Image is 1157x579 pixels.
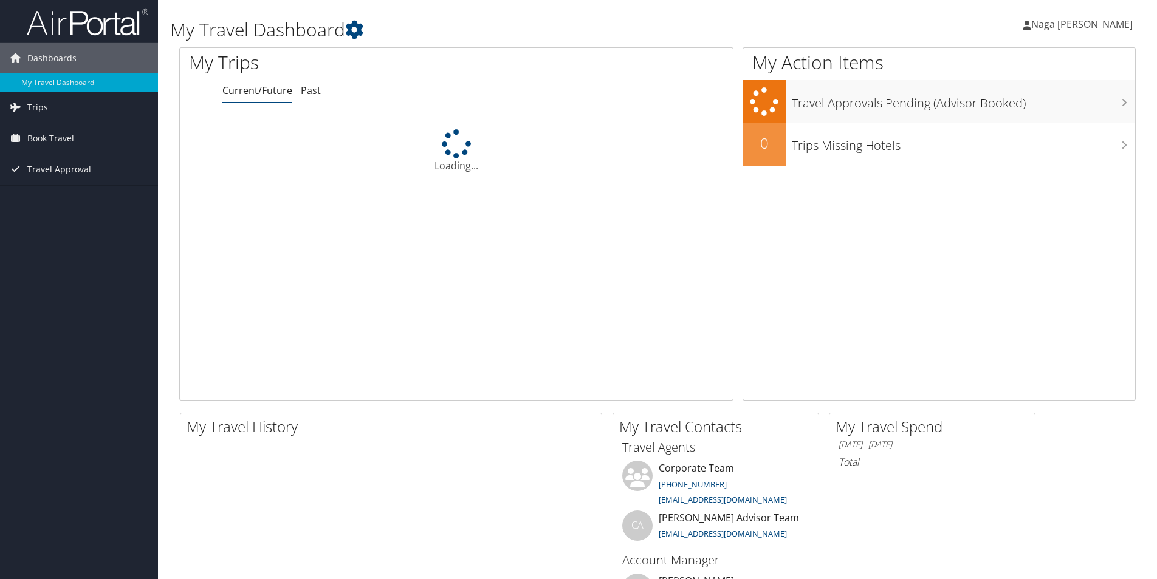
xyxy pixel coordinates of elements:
[619,416,819,437] h2: My Travel Contacts
[792,89,1135,112] h3: Travel Approvals Pending (Advisor Booked)
[27,92,48,123] span: Trips
[1023,6,1145,42] a: Naga [PERSON_NAME]
[1031,18,1133,31] span: Naga [PERSON_NAME]
[622,439,809,456] h3: Travel Agents
[622,510,653,541] div: CA
[222,84,292,97] a: Current/Future
[836,416,1035,437] h2: My Travel Spend
[743,123,1135,166] a: 0Trips Missing Hotels
[27,123,74,154] span: Book Travel
[187,416,602,437] h2: My Travel History
[301,84,321,97] a: Past
[616,461,815,510] li: Corporate Team
[839,439,1026,450] h6: [DATE] - [DATE]
[27,154,91,185] span: Travel Approval
[622,552,809,569] h3: Account Manager
[659,528,787,539] a: [EMAIL_ADDRESS][DOMAIN_NAME]
[189,50,493,75] h1: My Trips
[180,129,733,173] div: Loading...
[27,8,148,36] img: airportal-logo.png
[659,494,787,505] a: [EMAIL_ADDRESS][DOMAIN_NAME]
[743,80,1135,123] a: Travel Approvals Pending (Advisor Booked)
[792,131,1135,154] h3: Trips Missing Hotels
[839,455,1026,469] h6: Total
[743,50,1135,75] h1: My Action Items
[616,510,815,550] li: [PERSON_NAME] Advisor Team
[170,17,820,42] h1: My Travel Dashboard
[743,133,786,154] h2: 0
[659,479,727,490] a: [PHONE_NUMBER]
[27,43,77,73] span: Dashboards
